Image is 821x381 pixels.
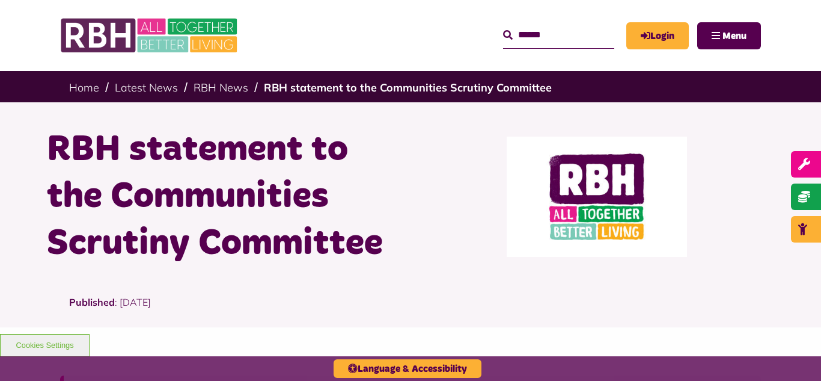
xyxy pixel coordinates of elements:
[69,295,752,327] p: : [DATE]
[194,81,248,94] a: RBH News
[60,12,240,59] img: RBH
[767,327,821,381] iframe: Netcall Web Assistant for live chat
[697,22,761,49] button: Navigation
[47,126,401,267] h1: RBH statement to the Communities Scrutiny Committee
[264,81,552,94] a: RBH statement to the Communities Scrutiny Committee
[115,81,178,94] a: Latest News
[507,137,687,257] img: RBH logo
[626,22,689,49] a: MyRBH
[334,359,481,378] button: Language & Accessibility
[69,81,99,94] a: Home
[722,31,746,41] span: Menu
[69,296,115,308] strong: Published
